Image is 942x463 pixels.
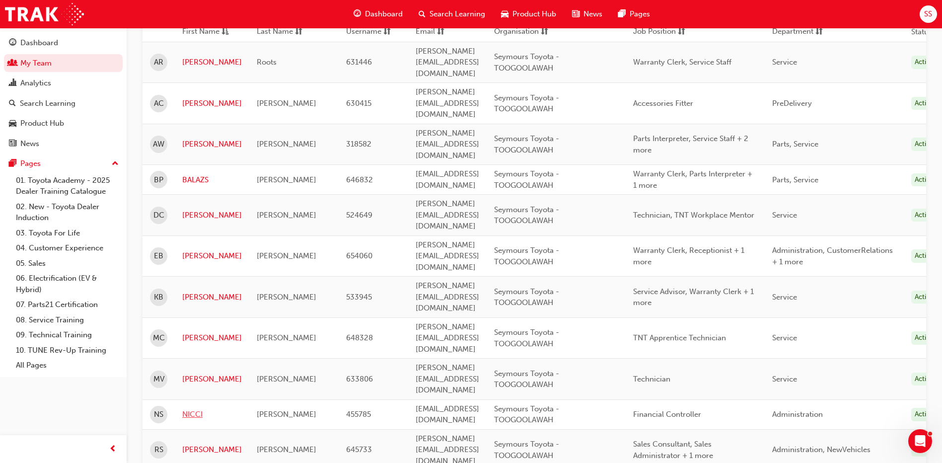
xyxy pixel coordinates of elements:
span: Service [772,211,797,220]
span: pages-icon [618,8,626,20]
span: up-icon [112,157,119,170]
span: Parts Interpreter, Service Staff + 2 more [633,134,748,154]
div: Active [911,408,937,421]
a: [PERSON_NAME] [182,210,242,221]
div: Pages [20,158,41,169]
div: Dashboard [20,37,58,49]
span: 646832 [346,175,373,184]
span: Parts, Service [772,140,818,149]
span: Administration, NewVehicles [772,445,870,454]
a: search-iconSearch Learning [411,4,493,24]
div: Active [911,56,937,69]
span: Service [772,293,797,302]
button: Pages [4,154,123,173]
a: [PERSON_NAME] [182,250,242,262]
span: SS [924,8,932,20]
span: Roots [257,58,277,67]
a: car-iconProduct Hub [493,4,564,24]
span: [PERSON_NAME][EMAIL_ADDRESS][DOMAIN_NAME] [416,281,479,312]
button: Job Positionsorting-icon [633,26,688,38]
a: All Pages [12,358,123,373]
button: Organisationsorting-icon [494,26,549,38]
button: First Nameasc-icon [182,26,237,38]
span: chart-icon [9,79,16,88]
span: Organisation [494,26,539,38]
a: pages-iconPages [610,4,658,24]
a: Search Learning [4,94,123,113]
span: [PERSON_NAME][EMAIL_ADDRESS][DOMAIN_NAME] [416,199,479,231]
span: Service [772,375,797,384]
span: Last Name [257,26,293,38]
span: [PERSON_NAME][EMAIL_ADDRESS][DOMAIN_NAME] [416,240,479,272]
span: prev-icon [109,443,117,456]
div: Active [911,373,937,386]
span: 648328 [346,333,373,342]
iframe: Intercom live chat [908,429,932,453]
span: Product Hub [512,8,556,20]
a: Trak [5,3,84,25]
span: Financial Controller [633,410,701,419]
a: NICCI [182,409,242,420]
a: My Team [4,54,123,73]
button: Emailsorting-icon [416,26,470,38]
span: [PERSON_NAME] [257,410,316,419]
span: Warranty Clerk, Parts Interpreter + 1 more [633,169,752,190]
span: AC [154,98,164,109]
span: [PERSON_NAME][EMAIL_ADDRESS][DOMAIN_NAME] [416,47,479,78]
span: DC [153,210,164,221]
a: [PERSON_NAME] [182,444,242,456]
span: Administration, CustomerRelations + 1 more [772,246,893,266]
span: Service [772,58,797,67]
span: 633806 [346,375,373,384]
a: 06. Electrification (EV & Hybrid) [12,271,123,297]
span: Username [346,26,381,38]
span: BP [154,174,163,186]
span: KB [154,292,163,303]
span: Sales Consultant, Sales Administrator + 1 more [633,440,713,460]
span: Seymours Toyota - TOOGOOLAWAH [494,134,559,154]
span: Seymours Toyota - TOOGOOLAWAH [494,205,559,226]
span: Pages [630,8,650,20]
span: Email [416,26,435,38]
span: pages-icon [9,159,16,168]
span: Technician [633,375,670,384]
span: Seymours Toyota - TOOGOOLAWAH [494,404,559,425]
span: Seymours Toyota - TOOGOOLAWAH [494,52,559,73]
span: Warranty Clerk, Service Staff [633,58,731,67]
span: Technician, TNT Workplace Mentor [633,211,754,220]
span: search-icon [419,8,426,20]
span: car-icon [9,119,16,128]
a: 10. TUNE Rev-Up Training [12,343,123,358]
span: RS [154,444,163,456]
a: guage-iconDashboard [346,4,411,24]
a: Product Hub [4,114,123,133]
span: [PERSON_NAME] [257,140,316,149]
span: [PERSON_NAME] [257,211,316,220]
span: guage-icon [354,8,361,20]
span: [PERSON_NAME][EMAIL_ADDRESS][DOMAIN_NAME] [416,363,479,394]
div: Analytics [20,77,51,89]
span: NS [154,409,163,420]
a: News [4,135,123,153]
span: Seymours Toyota - TOOGOOLAWAH [494,169,559,190]
span: 455785 [346,410,371,419]
a: Analytics [4,74,123,92]
button: DashboardMy TeamAnalyticsSearch LearningProduct HubNews [4,32,123,154]
span: PreDelivery [772,99,812,108]
div: News [20,138,39,150]
span: TNT Apprentice Technician [633,333,726,342]
span: [PERSON_NAME][EMAIL_ADDRESS][DOMAIN_NAME] [416,129,479,160]
span: people-icon [9,59,16,68]
span: Administration [772,410,823,419]
a: 09. Technical Training [12,327,123,343]
span: [EMAIL_ADDRESS][DOMAIN_NAME] [416,169,479,190]
div: Active [911,331,937,345]
span: Seymours Toyota - TOOGOOLAWAH [494,369,559,389]
a: 01. Toyota Academy - 2025 Dealer Training Catalogue [12,173,123,199]
span: sorting-icon [541,26,548,38]
span: 533945 [346,293,372,302]
a: 04. Customer Experience [12,240,123,256]
a: Dashboard [4,34,123,52]
a: [PERSON_NAME] [182,57,242,68]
